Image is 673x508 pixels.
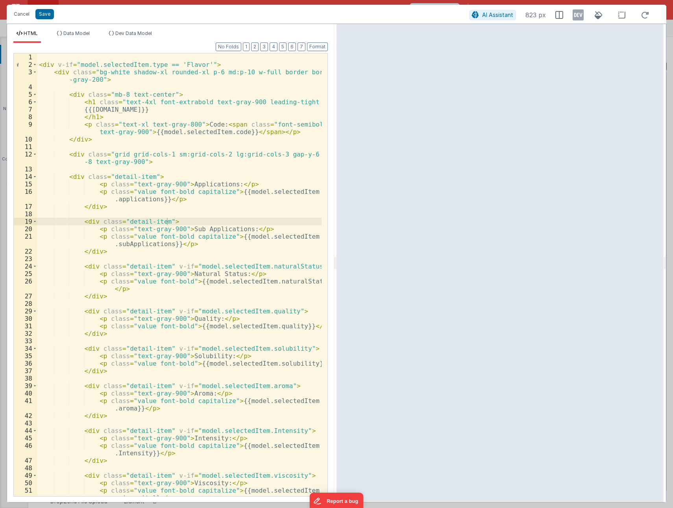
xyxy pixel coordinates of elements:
[14,263,37,270] div: 24
[216,42,241,51] button: No Folds
[14,136,37,143] div: 10
[14,151,37,166] div: 12
[279,42,287,51] button: 5
[14,278,37,293] div: 26
[14,420,37,427] div: 43
[14,337,37,345] div: 33
[14,225,37,233] div: 20
[14,53,37,61] div: 1
[14,143,37,151] div: 11
[14,315,37,322] div: 30
[482,11,513,18] span: AI Assistant
[14,180,37,188] div: 15
[115,30,152,36] span: Dev Data Model
[14,203,37,210] div: 17
[298,42,305,51] button: 7
[14,434,37,442] div: 45
[14,83,37,91] div: 4
[270,42,277,51] button: 4
[14,218,37,225] div: 19
[14,300,37,307] div: 28
[14,210,37,218] div: 18
[288,42,296,51] button: 6
[14,412,37,420] div: 42
[14,293,37,300] div: 27
[63,30,90,36] span: Data Model
[14,330,37,337] div: 32
[14,255,37,263] div: 23
[14,382,37,390] div: 39
[14,427,37,434] div: 44
[14,68,37,83] div: 3
[14,464,37,472] div: 48
[14,233,37,248] div: 21
[24,30,38,36] span: HTML
[14,91,37,98] div: 5
[14,173,37,180] div: 14
[14,442,37,457] div: 46
[14,113,37,121] div: 8
[14,188,37,203] div: 16
[14,457,37,464] div: 47
[243,42,250,51] button: 1
[14,487,37,502] div: 51
[14,61,37,68] div: 2
[14,375,37,382] div: 38
[14,390,37,397] div: 40
[469,10,516,20] button: AI Assistant
[14,360,37,367] div: 36
[14,472,37,479] div: 49
[14,479,37,487] div: 50
[14,166,37,173] div: 13
[260,42,268,51] button: 3
[14,367,37,375] div: 37
[14,121,37,136] div: 9
[35,9,54,19] button: Save
[251,42,259,51] button: 2
[14,248,37,255] div: 22
[14,106,37,113] div: 7
[14,345,37,352] div: 34
[307,42,328,51] button: Format
[14,98,37,106] div: 6
[14,307,37,315] div: 29
[14,270,37,278] div: 25
[14,322,37,330] div: 31
[525,10,546,20] span: 823 px
[14,397,37,412] div: 41
[10,9,33,20] button: Cancel
[14,352,37,360] div: 35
